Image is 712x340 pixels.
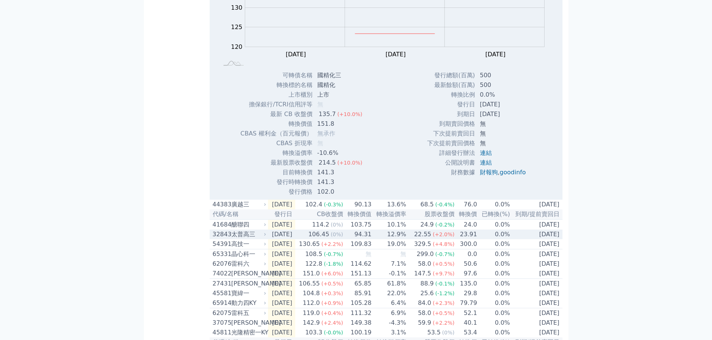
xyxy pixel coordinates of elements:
td: [DATE] [268,308,295,318]
tspan: [DATE] [486,51,506,58]
td: 最新股票收盤價 [240,158,312,168]
td: [DATE] [511,200,562,209]
td: 12.9% [372,230,407,239]
span: (+0.4%) [321,310,343,316]
td: 151.8 [313,119,369,129]
td: 0.0% [477,269,510,279]
td: 0.0% [477,279,510,289]
td: [DATE] [511,328,562,337]
td: 0.0% [477,308,510,318]
td: 111.32 [343,308,372,318]
span: (-0.4%) [435,202,454,208]
td: 65.85 [343,279,372,289]
td: [DATE] [268,200,295,209]
td: 500 [475,80,532,90]
td: 發行價格 [240,187,312,197]
div: 58.0 [416,259,433,268]
tspan: 130 [231,4,243,11]
td: 0.0 [455,249,477,259]
td: 61.8% [372,279,407,289]
div: 27431 [213,279,229,288]
td: 轉換比例 [427,90,475,100]
td: 下次提前賣回日 [427,129,475,138]
td: 40.1 [455,318,477,328]
span: (-1.8%) [324,261,343,267]
span: (0%) [331,222,343,228]
td: 19.0% [372,239,407,249]
td: 23.91 [455,230,477,239]
td: [DATE] [475,100,532,109]
div: 62076 [213,259,229,268]
a: 連結 [480,159,492,166]
span: (+0.5%) [433,310,454,316]
div: 37075 [213,318,229,327]
div: 雷科六 [231,259,265,268]
th: 股票收盤價 [407,209,455,219]
th: 已轉換(%) [477,209,510,219]
td: 0.0% [477,298,510,308]
span: 無 [317,101,323,108]
span: (+2.3%) [433,300,454,306]
span: (+9.7%) [433,271,454,277]
td: 到期日 [427,109,475,119]
td: 轉換價值 [240,119,312,129]
td: 0.0% [477,249,510,259]
td: 52.1 [455,308,477,318]
div: 45581 [213,289,229,298]
th: 發行日 [268,209,295,219]
td: [DATE] [511,249,562,259]
div: 108.5 [304,250,324,259]
div: 高技一 [231,240,265,249]
div: 299.0 [415,250,435,259]
div: 58.0 [416,309,433,318]
td: , [475,168,532,177]
td: [DATE] [511,269,562,279]
td: 6.9% [372,308,407,318]
span: 無 [366,250,372,258]
div: 65331 [213,250,229,259]
div: 84.0 [416,299,433,308]
td: 公開說明書 [427,158,475,168]
div: 太普高三 [231,230,265,239]
div: 151.0 [301,269,321,278]
span: 無承作 [317,130,335,137]
tspan: [DATE] [386,51,406,58]
div: 65914 [213,299,229,308]
div: 44383 [213,200,229,209]
span: (-0.3%) [324,202,343,208]
td: [DATE] [511,279,562,289]
td: 141.3 [313,177,369,187]
td: 0.0% [477,328,510,337]
td: CBAS 權利金（百元報價） [240,129,312,138]
td: 151.13 [343,269,372,279]
td: [DATE] [511,239,562,249]
td: 10.1% [372,219,407,230]
span: (+0.5%) [433,261,454,267]
span: 無 [317,140,323,147]
td: [DATE] [268,298,295,308]
td: 發行時轉換價 [240,177,312,187]
div: 106.45 [307,230,331,239]
td: 最新 CB 收盤價 [240,109,312,119]
td: [DATE] [268,288,295,298]
td: 3.1% [372,328,407,337]
a: 連結 [480,149,492,156]
span: 無 [400,250,406,258]
span: (-1.2%) [435,290,454,296]
td: CBAS 折現率 [240,138,312,148]
div: 聊天小工具 [675,304,712,340]
td: [DATE] [268,318,295,328]
td: 擔保銀行/TCRI信用評等 [240,100,312,109]
div: [PERSON_NAME] [231,269,265,278]
div: 晶心科一 [231,250,265,259]
td: 7.1% [372,259,407,269]
td: -10.6% [313,148,369,158]
span: (+2.0%) [433,231,454,237]
td: 0.0% [475,90,532,100]
td: 目前轉換價 [240,168,312,177]
span: (-0.1%) [435,281,454,287]
td: [DATE] [268,259,295,269]
div: 32843 [213,230,229,239]
div: 動力四KY [231,299,265,308]
td: 50.6 [455,259,477,269]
